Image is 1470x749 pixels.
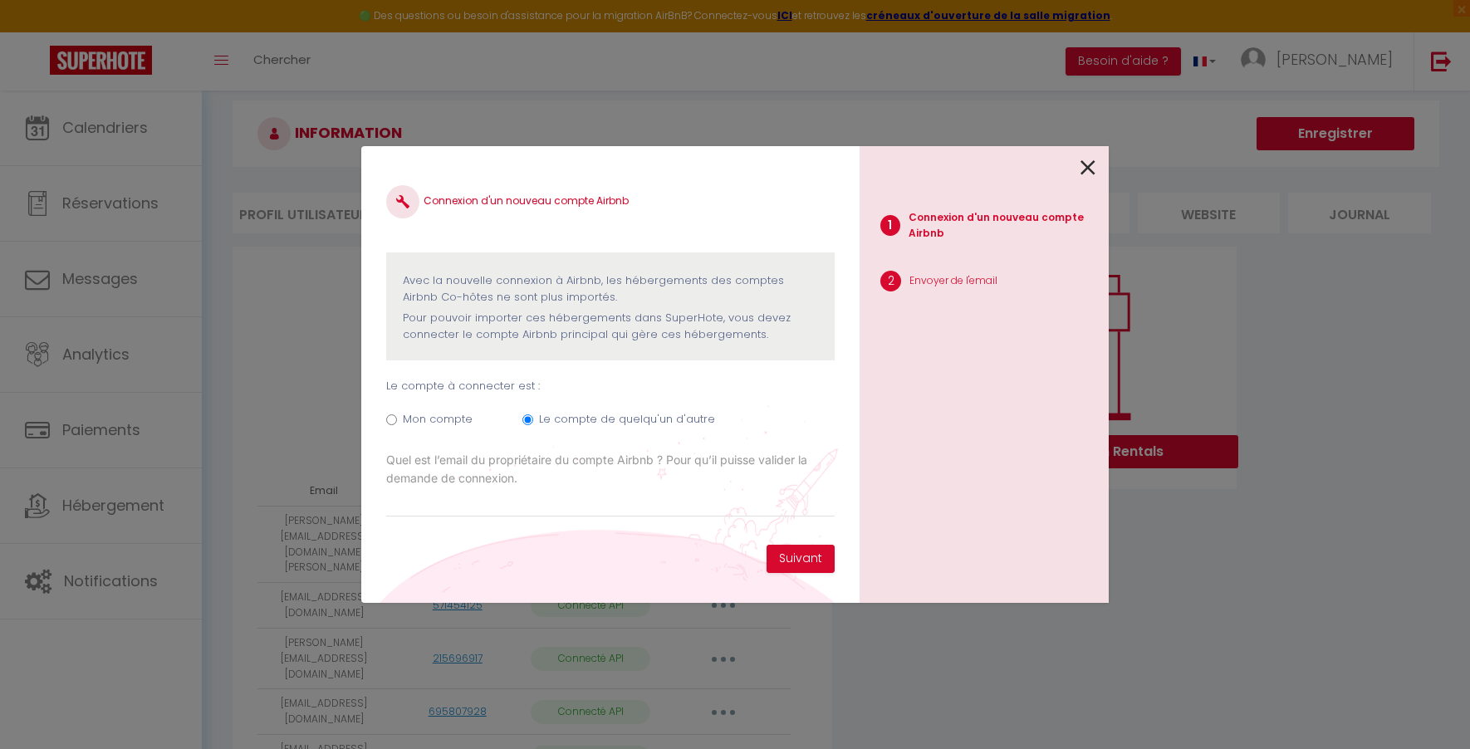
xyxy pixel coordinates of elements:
[386,451,835,487] label: Quel est l’email du propriétaire du compte Airbnb ? Pour qu’il puisse valider la demande de conne...
[539,411,715,428] label: Le compte de quelqu'un d'autre
[386,185,835,218] h4: Connexion d'un nouveau compte Airbnb
[880,215,900,236] span: 1
[403,411,473,428] label: Mon compte
[880,271,901,291] span: 2
[909,273,997,289] p: Envoyer de l'email
[386,378,835,394] p: Le compte à connecter est :
[13,7,63,56] button: Ouvrir le widget de chat LiveChat
[909,210,1110,242] p: Connexion d'un nouveau compte Airbnb
[767,545,835,573] button: Suivant
[403,310,818,344] p: Pour pouvoir importer ces hébergements dans SuperHote, vous devez connecter le compte Airbnb prin...
[403,272,818,306] p: Avec la nouvelle connexion à Airbnb, les hébergements des comptes Airbnb Co-hôtes ne sont plus im...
